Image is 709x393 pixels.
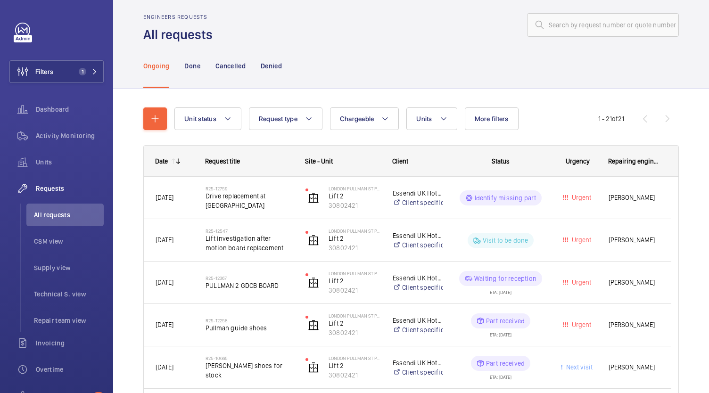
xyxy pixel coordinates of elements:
[174,107,241,130] button: Unit status
[206,318,293,323] h2: R25-12258
[143,26,218,43] h1: All requests
[393,231,443,240] p: Essendi UK Hotels 1 Limited
[184,115,216,123] span: Unit status
[329,361,380,370] p: Lift 2
[36,184,104,193] span: Requests
[393,240,443,250] a: Client specific
[308,277,319,288] img: elevator.svg
[329,234,380,243] p: Lift 2
[486,359,525,368] p: Part received
[206,361,293,380] span: [PERSON_NAME] shoes for stock
[329,191,380,201] p: Lift 2
[308,235,319,246] img: elevator.svg
[612,115,618,123] span: of
[393,368,443,377] a: Client specific
[609,362,660,373] span: [PERSON_NAME]
[34,237,104,246] span: CSM view
[34,210,104,220] span: All requests
[305,157,333,165] span: Site - Unit
[393,316,443,325] p: Essendi UK Hotels 1 Limited
[206,191,293,210] span: Drive replacement at [GEOGRAPHIC_DATA]
[206,234,293,253] span: Lift investigation after motion board replacement
[34,289,104,299] span: Technical S. view
[206,355,293,361] h2: R25-10665
[184,61,200,71] p: Done
[492,157,510,165] span: Status
[490,328,511,337] div: ETA: [DATE]
[329,243,380,253] p: 30802421
[36,365,104,374] span: Overtime
[9,60,104,83] button: Filters1
[205,157,240,165] span: Request title
[156,321,173,328] span: [DATE]
[609,192,660,203] span: [PERSON_NAME]
[598,115,624,122] span: 1 - 21 21
[570,194,591,201] span: Urgent
[609,235,660,246] span: [PERSON_NAME]
[490,371,511,379] div: ETA: [DATE]
[259,115,297,123] span: Request type
[34,316,104,325] span: Repair team view
[483,236,528,245] p: Visit to be done
[329,270,380,276] p: LONDON PULLMAN ST PANCRAS
[261,61,282,71] p: Denied
[393,273,443,283] p: Essendi UK Hotels 1 Limited
[406,107,457,130] button: Units
[215,61,246,71] p: Cancelled
[36,338,104,348] span: Invoicing
[156,236,173,244] span: [DATE]
[393,188,443,198] p: Essendi UK Hotels 1 Limited
[330,107,399,130] button: Chargeable
[206,281,293,290] span: PULLMAN 2 GDCB BOARD
[609,277,660,288] span: [PERSON_NAME]
[329,328,380,337] p: 30802421
[564,363,593,371] span: Next visit
[609,319,660,330] span: [PERSON_NAME]
[329,228,380,234] p: LONDON PULLMAN ST PANCRAS
[393,325,443,335] a: Client specific
[393,358,443,368] p: Essendi UK Hotels 1 Limited
[308,192,319,204] img: elevator.svg
[36,131,104,140] span: Activity Monitoring
[35,67,53,76] span: Filters
[329,286,380,295] p: 30802421
[206,228,293,234] h2: R25-12547
[206,323,293,333] span: Pullman guide shoes
[475,115,509,123] span: More filters
[308,362,319,373] img: elevator.svg
[206,186,293,191] h2: R25-12759
[393,198,443,207] a: Client specific
[329,319,380,328] p: Lift 2
[608,157,660,165] span: Repairing engineer
[308,319,319,331] img: elevator.svg
[329,370,380,380] p: 30802421
[416,115,432,123] span: Units
[465,107,519,130] button: More filters
[36,105,104,114] span: Dashboard
[570,236,591,244] span: Urgent
[143,61,169,71] p: Ongoing
[156,363,173,371] span: [DATE]
[486,316,525,326] p: Part received
[527,13,679,37] input: Search by request number or quote number
[156,194,173,201] span: [DATE]
[34,263,104,272] span: Supply view
[340,115,374,123] span: Chargeable
[329,276,380,286] p: Lift 2
[490,286,511,295] div: ETA: [DATE]
[79,68,86,75] span: 1
[155,157,168,165] div: Date
[329,355,380,361] p: LONDON PULLMAN ST PANCRAS
[570,321,591,328] span: Urgent
[329,313,380,319] p: LONDON PULLMAN ST PANCRAS
[566,157,590,165] span: Urgency
[393,283,443,292] a: Client specific
[143,14,218,20] h2: Engineers requests
[156,278,173,286] span: [DATE]
[206,275,293,281] h2: R25-12367
[475,193,536,203] p: Identify missing part
[329,186,380,191] p: LONDON PULLMAN ST PANCRAS
[570,278,591,286] span: Urgent
[474,274,536,283] p: Waiting for reception
[36,157,104,167] span: Units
